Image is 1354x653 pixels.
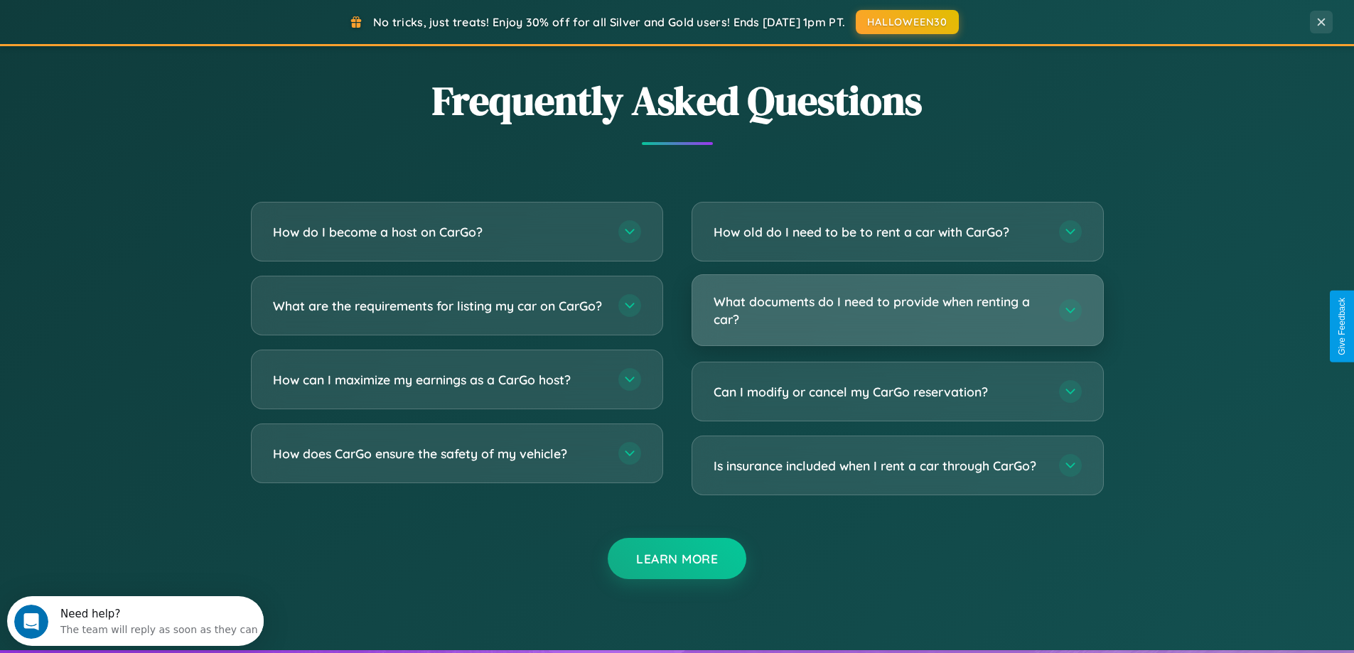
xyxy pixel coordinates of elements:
h3: How old do I need to be to rent a car with CarGo? [714,223,1045,241]
div: Open Intercom Messenger [6,6,264,45]
button: HALLOWEEN30 [856,10,959,34]
h2: Frequently Asked Questions [251,73,1104,128]
h3: What are the requirements for listing my car on CarGo? [273,297,604,315]
h3: What documents do I need to provide when renting a car? [714,293,1045,328]
h3: How do I become a host on CarGo? [273,223,604,241]
span: No tricks, just treats! Enjoy 30% off for all Silver and Gold users! Ends [DATE] 1pm PT. [373,15,845,29]
h3: Can I modify or cancel my CarGo reservation? [714,383,1045,401]
div: Give Feedback [1337,298,1347,355]
div: Need help? [53,12,251,23]
h3: How can I maximize my earnings as a CarGo host? [273,371,604,389]
iframe: Intercom live chat discovery launcher [7,596,264,646]
h3: How does CarGo ensure the safety of my vehicle? [273,445,604,463]
div: The team will reply as soon as they can [53,23,251,38]
h3: Is insurance included when I rent a car through CarGo? [714,457,1045,475]
iframe: Intercom live chat [14,605,48,639]
button: Learn More [608,538,746,579]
